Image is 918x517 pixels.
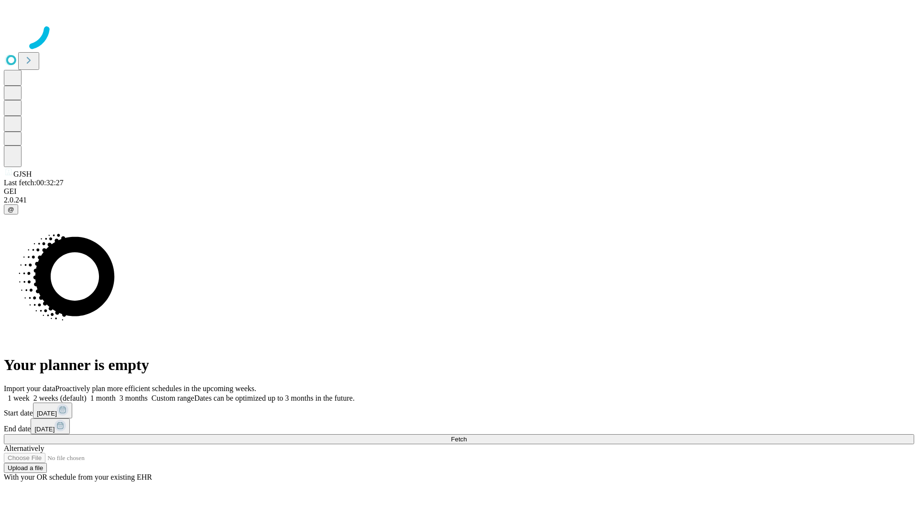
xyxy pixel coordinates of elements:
[55,384,256,393] span: Proactively plan more efficient schedules in the upcoming weeks.
[4,196,914,204] div: 2.0.241
[34,426,55,433] span: [DATE]
[33,403,72,418] button: [DATE]
[8,206,14,213] span: @
[4,384,55,393] span: Import your data
[4,204,18,214] button: @
[451,436,467,443] span: Fetch
[37,410,57,417] span: [DATE]
[31,418,70,434] button: [DATE]
[33,394,87,402] span: 2 weeks (default)
[194,394,354,402] span: Dates can be optimized up to 3 months in the future.
[4,187,914,196] div: GEI
[4,444,44,452] span: Alternatively
[90,394,116,402] span: 1 month
[4,356,914,374] h1: Your planner is empty
[4,179,64,187] span: Last fetch: 00:32:27
[4,434,914,444] button: Fetch
[13,170,32,178] span: GJSH
[4,418,914,434] div: End date
[8,394,30,402] span: 1 week
[4,463,47,473] button: Upload a file
[152,394,194,402] span: Custom range
[120,394,148,402] span: 3 months
[4,403,914,418] div: Start date
[4,473,152,481] span: With your OR schedule from your existing EHR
